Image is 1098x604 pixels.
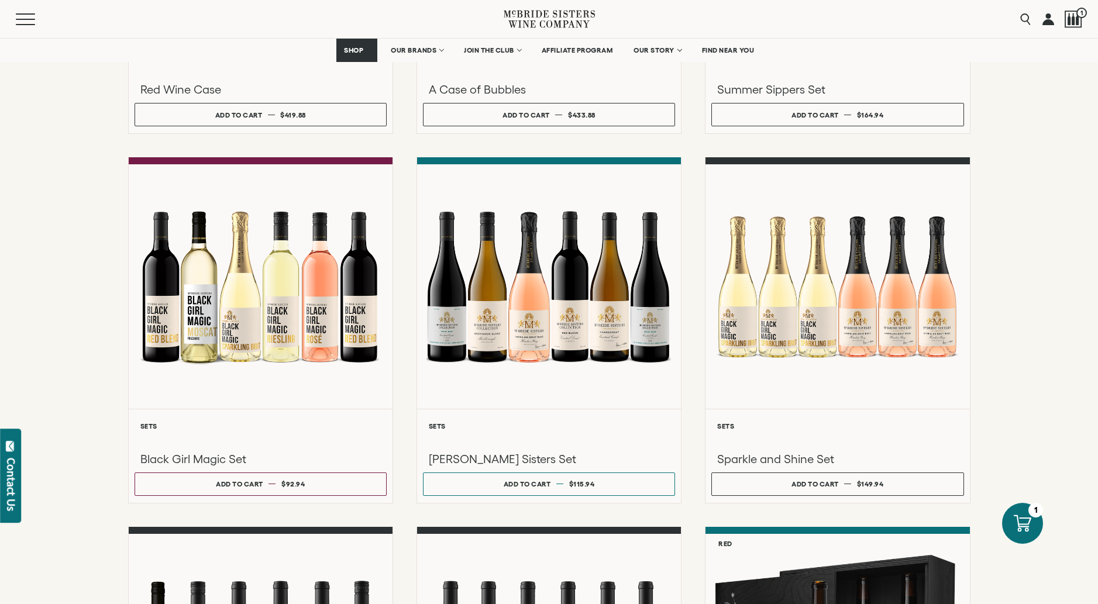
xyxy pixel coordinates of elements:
span: $115.94 [569,480,595,488]
span: AFFILIATE PROGRAM [542,46,613,54]
div: Add to cart [215,106,263,123]
div: Add to cart [791,475,839,492]
span: $92.94 [281,480,305,488]
span: OUR BRANDS [391,46,436,54]
button: Add to cart $92.94 [135,472,387,496]
h6: Red [718,540,732,547]
h3: Black Girl Magic Set [140,451,381,467]
div: Add to cart [502,106,550,123]
button: Mobile Menu Trigger [16,13,58,25]
span: 1 [1076,8,1087,18]
h6: Sets [429,422,669,430]
a: Sparkling and Shine Sparkling Set Sets Sparkle and Shine Set Add to cart $149.94 [705,157,970,503]
div: 1 [1028,503,1043,517]
span: OUR STORY [634,46,674,54]
a: FIND NEAR YOU [694,39,762,62]
h6: Sets [717,422,958,430]
button: Add to cart $164.94 [711,103,963,126]
span: SHOP [344,46,364,54]
span: $164.94 [857,111,884,119]
button: Add to cart $149.94 [711,472,963,496]
span: $149.94 [857,480,884,488]
div: Add to cart [216,475,263,492]
div: Add to cart [791,106,839,123]
a: OUR STORY [626,39,689,62]
div: Contact Us [5,458,17,511]
a: Black Girl Magic Set Sets Black Girl Magic Set Add to cart $92.94 [128,157,393,503]
span: $419.88 [280,111,306,119]
h3: Sparkle and Shine Set [717,451,958,467]
h6: Sets [140,422,381,430]
span: JOIN THE CLUB [464,46,514,54]
a: OUR BRANDS [383,39,450,62]
a: AFFILIATE PROGRAM [534,39,621,62]
span: FIND NEAR YOU [702,46,755,54]
h3: Summer Sippers Set [717,82,958,97]
h3: Red Wine Case [140,82,381,97]
span: $433.88 [568,111,596,119]
button: Add to cart $433.88 [423,103,675,126]
a: McBride Sisters Set Sets [PERSON_NAME] Sisters Set Add to cart $115.94 [417,157,681,503]
h3: [PERSON_NAME] Sisters Set [429,451,669,467]
a: JOIN THE CLUB [456,39,528,62]
a: SHOP [336,39,377,62]
button: Add to cart $115.94 [423,472,675,496]
div: Add to cart [504,475,551,492]
h3: A Case of Bubbles [429,82,669,97]
button: Add to cart $419.88 [135,103,387,126]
